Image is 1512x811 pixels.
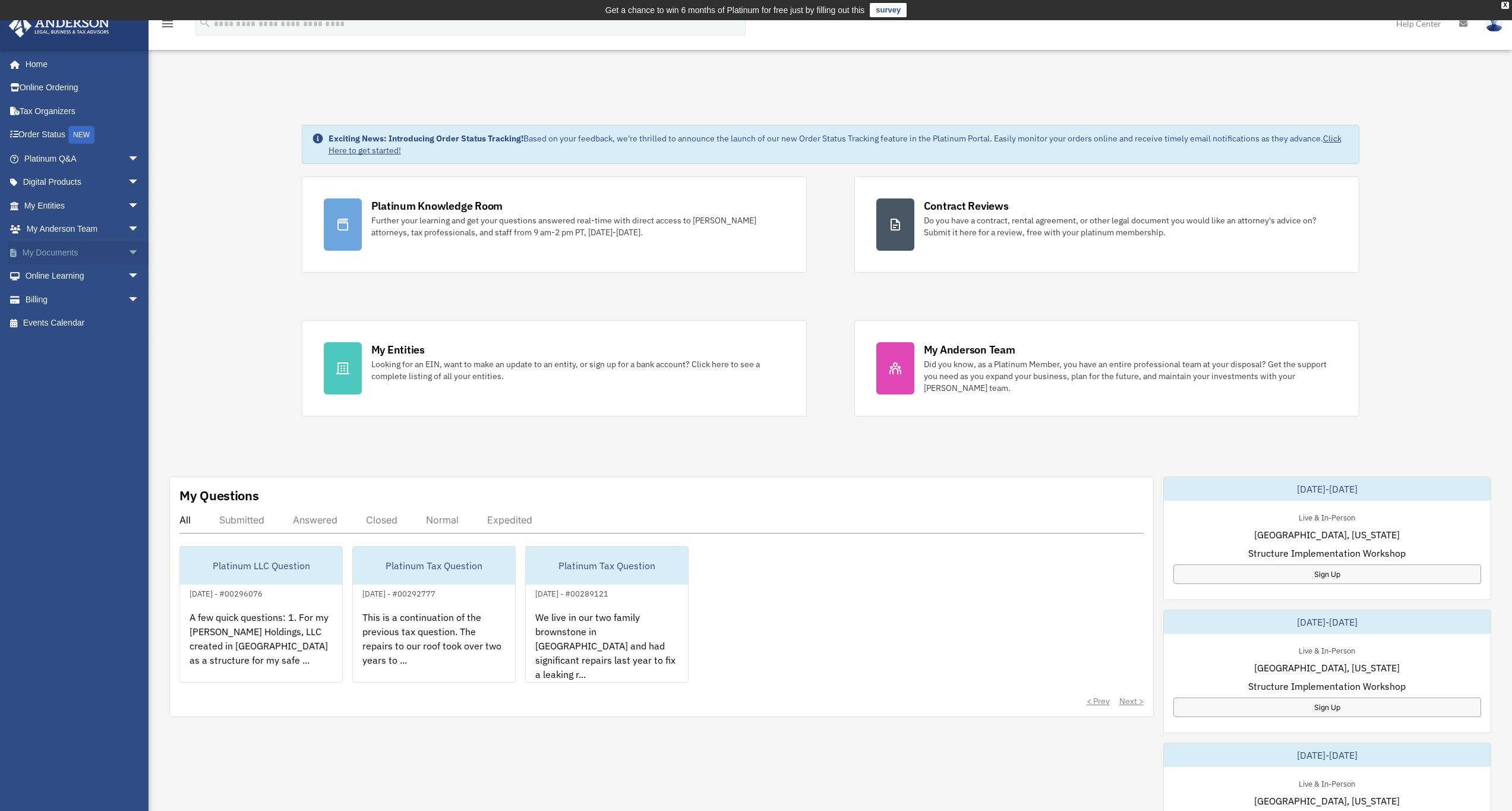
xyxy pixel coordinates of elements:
span: arrow_drop_down [128,194,151,218]
a: Home [8,52,151,76]
a: survey [870,3,907,17]
div: Platinum Knowledge Room [371,198,503,213]
div: Did you know, as a Platinum Member, you have an entire professional team at your disposal? Get th... [924,358,1337,394]
div: Closed [366,514,397,526]
a: My Anderson Team Did you know, as a Platinum Member, you have an entire professional team at your... [854,320,1359,416]
div: A few quick questions: 1. For my [PERSON_NAME] Holdings, LLC created in [GEOGRAPHIC_DATA] as a st... [180,601,342,693]
a: Click Here to get started! [329,133,1341,156]
div: This is a continuation of the previous tax question. The repairs to our roof took over two years ... [353,601,515,693]
div: Expedited [487,514,532,526]
a: Contract Reviews Do you have a contract, rental agreement, or other legal document you would like... [854,176,1359,273]
span: arrow_drop_down [128,264,151,289]
div: Live & In-Person [1289,510,1365,523]
a: Events Calendar [8,311,157,335]
div: [DATE]-[DATE] [1164,477,1491,501]
div: NEW [68,126,94,144]
div: [DATE] - #00292777 [353,586,445,599]
div: [DATE]-[DATE] [1164,610,1491,634]
span: arrow_drop_down [128,171,151,195]
div: Based on your feedback, we're thrilled to announce the launch of our new Order Status Tracking fe... [329,132,1349,156]
a: My Documentsarrow_drop_down [8,241,157,264]
div: Platinum Tax Question [353,547,515,585]
img: User Pic [1485,15,1503,32]
span: arrow_drop_down [128,241,151,265]
div: Live & In-Person [1289,643,1365,656]
a: Sign Up [1173,698,1481,717]
a: Digital Productsarrow_drop_down [8,171,157,194]
a: Order StatusNEW [8,123,157,147]
div: All [179,514,191,526]
div: Get a chance to win 6 months of Platinum for free just by filling out this [605,3,865,17]
div: Answered [293,514,337,526]
a: Platinum LLC Question[DATE] - #00296076A few quick questions: 1. For my [PERSON_NAME] Holdings, L... [179,546,343,683]
i: menu [160,17,175,31]
div: Normal [426,514,459,526]
span: Structure Implementation Workshop [1248,546,1406,560]
div: Live & In-Person [1289,777,1365,789]
img: Anderson Advisors Platinum Portal [5,14,113,37]
span: arrow_drop_down [128,147,151,171]
a: Platinum Knowledge Room Further your learning and get your questions answered real-time with dire... [302,176,807,273]
span: arrow_drop_down [128,288,151,312]
div: close [1501,2,1509,9]
div: Further your learning and get your questions answered real-time with direct access to [PERSON_NAM... [371,214,785,238]
div: Platinum LLC Question [180,547,342,585]
div: Submitted [219,514,264,526]
div: [DATE] - #00296076 [180,586,272,599]
div: Platinum Tax Question [526,547,688,585]
i: search [198,16,212,29]
div: Do you have a contract, rental agreement, or other legal document you would like an attorney's ad... [924,214,1337,238]
div: We live in our two family brownstone in [GEOGRAPHIC_DATA] and had significant repairs last year t... [526,601,688,693]
a: Platinum Tax Question[DATE] - #00289121We live in our two family brownstone in [GEOGRAPHIC_DATA] ... [525,546,689,683]
span: [GEOGRAPHIC_DATA], [US_STATE] [1254,661,1400,675]
div: Contract Reviews [924,198,1009,213]
div: My Entities [371,342,425,357]
span: [GEOGRAPHIC_DATA], [US_STATE] [1254,528,1400,542]
a: Platinum Tax Question[DATE] - #00292777This is a continuation of the previous tax question. The r... [352,546,516,683]
a: Billingarrow_drop_down [8,288,157,311]
span: Structure Implementation Workshop [1248,679,1406,693]
div: [DATE]-[DATE] [1164,743,1491,767]
div: Looking for an EIN, want to make an update to an entity, or sign up for a bank account? Click her... [371,358,785,382]
a: Sign Up [1173,564,1481,584]
a: Online Ordering [8,76,157,100]
a: Tax Organizers [8,99,157,123]
a: My Entitiesarrow_drop_down [8,194,157,217]
div: [DATE] - #00289121 [526,586,618,599]
a: My Entities Looking for an EIN, want to make an update to an entity, or sign up for a bank accoun... [302,320,807,416]
a: Platinum Q&Aarrow_drop_down [8,147,157,171]
div: My Questions [179,487,259,504]
a: My Anderson Teamarrow_drop_down [8,217,157,241]
a: Online Learningarrow_drop_down [8,264,157,288]
strong: Exciting News: Introducing Order Status Tracking! [329,133,523,144]
span: [GEOGRAPHIC_DATA], [US_STATE] [1254,794,1400,808]
div: My Anderson Team [924,342,1015,357]
a: menu [160,21,175,31]
span: arrow_drop_down [128,217,151,242]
